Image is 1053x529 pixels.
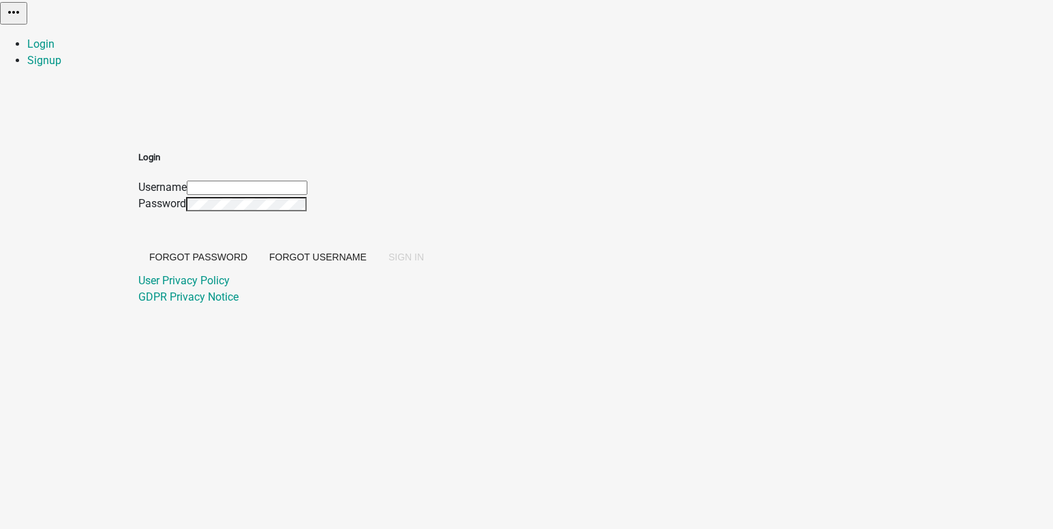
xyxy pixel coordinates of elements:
a: User Privacy Policy [138,274,230,287]
button: Forgot Username [258,245,378,269]
a: GDPR Privacy Notice [138,290,239,303]
label: Username [138,181,187,194]
i: more_horiz [5,4,22,20]
label: Password [138,197,186,210]
span: SIGN IN [388,252,424,262]
a: Signup [27,54,61,67]
h5: Login [138,151,435,164]
button: Forgot Password [138,245,258,269]
button: SIGN IN [378,245,435,269]
a: Login [27,37,55,50]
